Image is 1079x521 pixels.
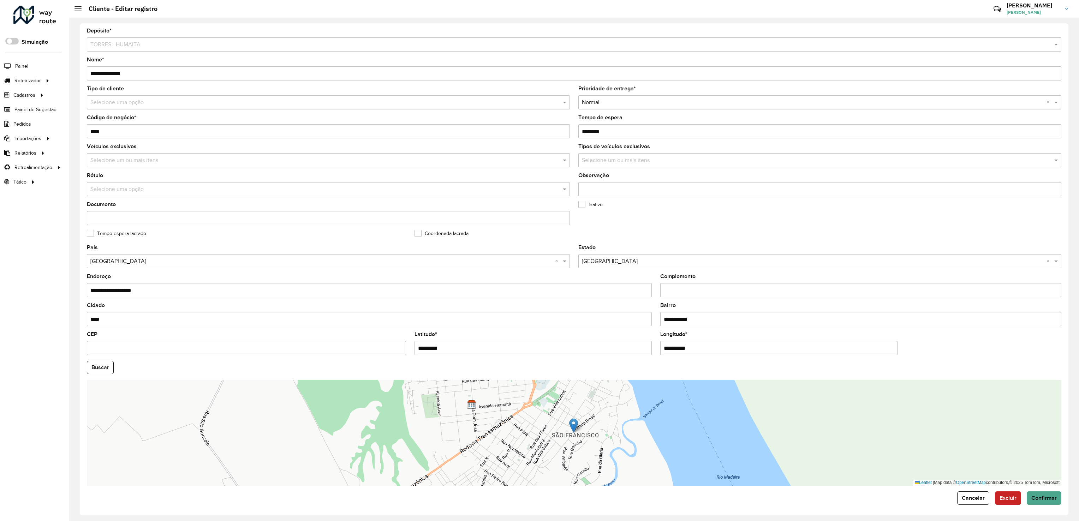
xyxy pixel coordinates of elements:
[87,55,104,64] label: Nome
[14,164,52,171] span: Retroalimentação
[87,84,124,93] label: Tipo de cliente
[13,91,35,99] span: Cadastros
[578,171,609,180] label: Observação
[913,480,1061,486] div: Map data © contributors,© 2025 TomTom, Microsoft
[578,142,650,151] label: Tipos de veículos exclusivos
[415,330,437,339] label: Latitude
[22,38,48,46] label: Simulação
[1027,491,1061,505] button: Confirmar
[467,400,476,409] img: TORRES - HUMAITA
[15,62,28,70] span: Painel
[569,418,578,433] img: Marker
[87,330,97,339] label: CEP
[87,200,116,209] label: Documento
[14,135,41,142] span: Importações
[14,149,36,157] span: Relatórios
[990,1,1005,17] a: Contato Rápido
[555,257,561,265] span: Clear all
[87,301,105,310] label: Cidade
[933,480,934,485] span: |
[957,491,989,505] button: Cancelar
[578,201,603,208] label: Inativo
[87,272,111,281] label: Endereço
[13,120,31,128] span: Pedidos
[82,5,157,13] h2: Cliente - Editar registro
[915,480,932,485] a: Leaflet
[1047,257,1053,265] span: Clear all
[962,495,985,501] span: Cancelar
[660,272,696,281] label: Complemento
[995,491,1021,505] button: Excluir
[578,84,636,93] label: Prioridade de entrega
[87,26,112,35] label: Depósito
[1031,495,1057,501] span: Confirmar
[87,361,114,374] button: Buscar
[87,142,137,151] label: Veículos exclusivos
[1007,9,1060,16] span: [PERSON_NAME]
[1047,98,1053,107] span: Clear all
[660,301,676,310] label: Bairro
[87,113,136,122] label: Código de negócio
[578,113,622,122] label: Tempo de espera
[14,77,41,84] span: Roteirizador
[87,243,98,252] label: País
[1000,495,1017,501] span: Excluir
[956,480,986,485] a: OpenStreetMap
[660,330,687,339] label: Longitude
[13,178,26,186] span: Tático
[87,230,146,237] label: Tempo espera lacrado
[14,106,56,113] span: Painel de Sugestão
[87,171,103,180] label: Rótulo
[415,230,469,237] label: Coordenada lacrada
[1007,2,1060,9] h3: [PERSON_NAME]
[578,243,596,252] label: Estado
